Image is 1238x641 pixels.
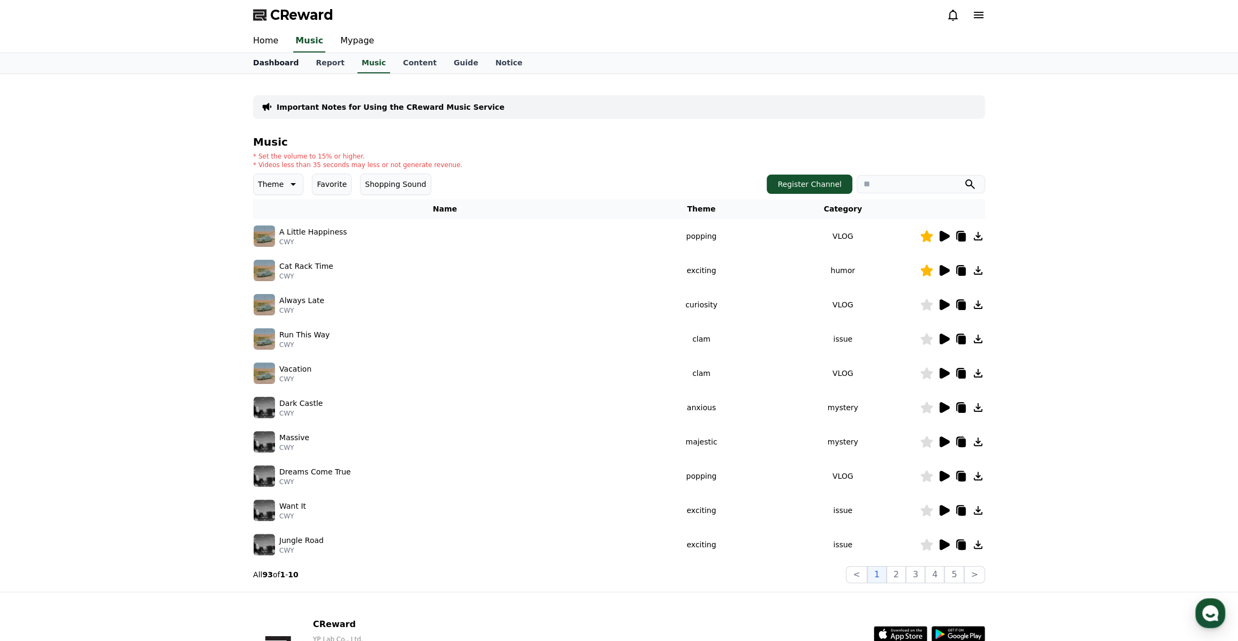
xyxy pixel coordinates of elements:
button: 2 [887,566,906,583]
p: All of - [253,569,299,580]
p: CWY [279,238,347,246]
img: music [254,431,275,453]
p: CWY [279,341,330,349]
strong: 10 [288,570,298,579]
a: Dashboard [244,53,307,73]
p: Dark Castle [279,398,323,409]
span: CReward [270,6,333,24]
a: CReward [253,6,333,24]
img: music [254,225,275,247]
img: music [254,500,275,521]
td: VLOG [766,219,920,253]
strong: 93 [262,570,272,579]
p: CWY [279,512,306,521]
p: CWY [279,306,324,315]
td: anxious [637,390,766,425]
td: VLOG [766,459,920,493]
td: VLOG [766,288,920,322]
h4: Music [253,136,985,148]
a: Home [244,30,287,52]
p: Always Late [279,295,324,306]
td: exciting [637,527,766,562]
span: Messages [89,356,120,365]
p: CReward [313,618,492,631]
a: Content [394,53,445,73]
p: CWY [279,478,351,486]
a: Mypage [332,30,383,52]
a: Notice [487,53,531,73]
strong: 1 [280,570,285,579]
img: music [254,260,275,281]
button: Theme [253,174,303,195]
img: music [254,294,275,315]
button: < [846,566,867,583]
p: Cat Rack Time [279,261,333,272]
button: 3 [906,566,925,583]
button: Shopping Sound [360,174,431,195]
p: CWY [279,443,309,452]
td: clam [637,356,766,390]
td: exciting [637,493,766,527]
td: mystery [766,390,920,425]
p: Massive [279,432,309,443]
a: Messages [71,340,138,366]
th: Category [766,199,920,219]
img: music [254,534,275,555]
button: 4 [925,566,944,583]
a: Music [357,53,390,73]
th: Name [253,199,637,219]
button: 1 [867,566,887,583]
a: Music [293,30,325,52]
button: Register Channel [767,175,852,194]
td: exciting [637,253,766,288]
p: Vacation [279,364,311,375]
p: Run This Way [279,329,330,341]
p: Dreams Come True [279,466,351,478]
a: Home [3,340,71,366]
td: issue [766,527,920,562]
p: Theme [258,177,284,192]
img: music [254,465,275,487]
span: Home [27,356,46,364]
button: Favorite [312,174,351,195]
button: > [964,566,985,583]
a: Important Notes for Using the CReward Music Service [277,102,505,112]
p: A Little Happiness [279,227,347,238]
td: issue [766,322,920,356]
img: music [254,363,275,384]
span: Settings [158,356,185,364]
img: music [254,328,275,350]
p: Want It [279,501,306,512]
p: Jungle Road [279,535,324,546]
button: 5 [944,566,964,583]
td: issue [766,493,920,527]
p: CWY [279,272,333,281]
td: humor [766,253,920,288]
td: majestic [637,425,766,459]
td: mystery [766,425,920,459]
td: popping [637,459,766,493]
p: CWY [279,546,324,555]
td: curiosity [637,288,766,322]
td: clam [637,322,766,356]
a: Settings [138,340,205,366]
p: CWY [279,409,323,418]
th: Theme [637,199,766,219]
img: music [254,397,275,418]
td: VLOG [766,356,920,390]
a: Report [307,53,353,73]
p: CWY [279,375,311,383]
a: Guide [445,53,487,73]
p: * Videos less than 35 seconds may less or not generate revenue. [253,161,462,169]
p: * Set the volume to 15% or higher. [253,152,462,161]
td: popping [637,219,766,253]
